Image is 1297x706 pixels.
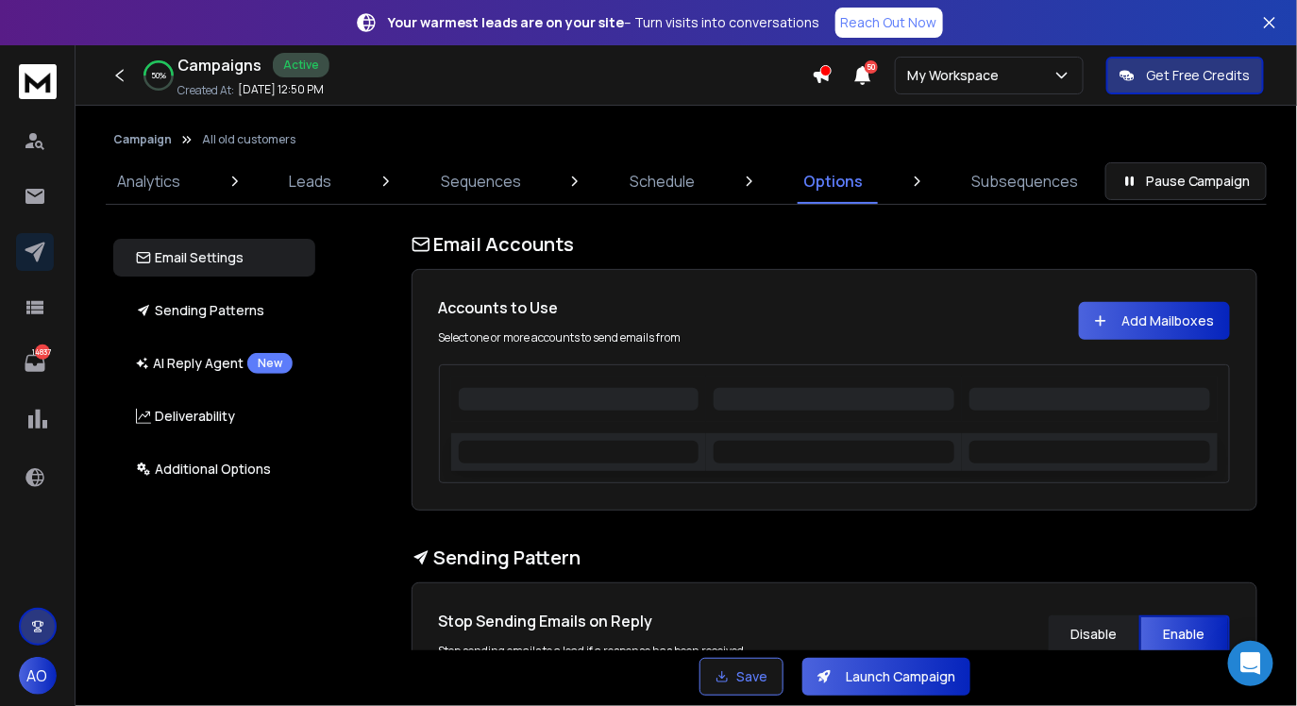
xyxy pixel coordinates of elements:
a: Schedule [618,159,706,204]
button: Campaign [113,132,172,147]
a: Leads [278,159,343,204]
p: My Workspace [907,66,1006,85]
p: Get Free Credits [1146,66,1251,85]
a: Sequences [430,159,532,204]
a: Reach Out Now [835,8,943,38]
span: 50 [865,60,878,74]
p: Leads [289,170,331,193]
p: Reach Out Now [841,13,937,32]
a: Subsequences [961,159,1090,204]
p: Email Settings [136,248,244,267]
p: 50 % [151,70,166,81]
p: [DATE] 12:50 PM [238,82,324,97]
button: AO [19,657,57,695]
p: 14837 [35,345,50,360]
img: logo [19,64,57,99]
a: Options [793,159,875,204]
div: Open Intercom Messenger [1228,641,1273,686]
strong: Your warmest leads are on your site [389,13,625,31]
button: Pause Campaign [1105,162,1267,200]
p: Created At: [177,83,234,98]
p: Subsequences [972,170,1079,193]
div: Active [273,53,329,77]
button: Get Free Credits [1106,57,1264,94]
p: Analytics [117,170,180,193]
p: All old customers [202,132,295,147]
a: 14837 [16,345,54,382]
p: – Turn visits into conversations [389,13,820,32]
h1: Email Accounts [412,231,1257,258]
p: Options [804,170,864,193]
h1: Campaigns [177,54,261,76]
button: Email Settings [113,239,315,277]
p: Sequences [441,170,521,193]
p: Schedule [630,170,695,193]
a: Analytics [106,159,192,204]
